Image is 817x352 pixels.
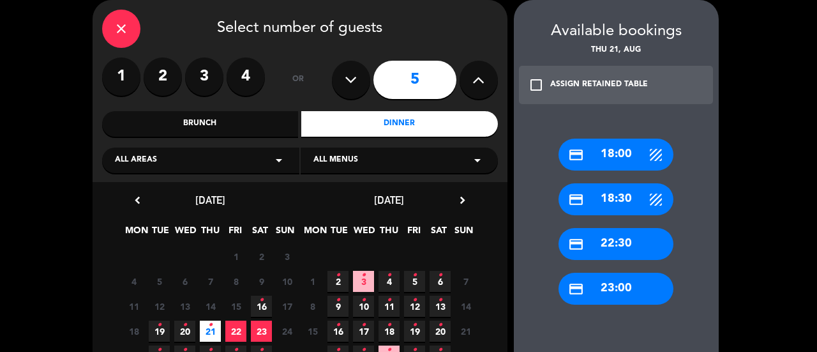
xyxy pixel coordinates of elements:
i: check_box_outline_blank [528,77,544,93]
i: • [438,265,442,286]
span: 11 [379,296,400,317]
div: Available bookings [514,19,719,44]
span: WED [175,223,196,244]
span: 10 [353,296,374,317]
span: All areas [115,154,157,167]
span: [DATE] [195,194,225,206]
label: 1 [102,57,140,96]
i: • [259,290,264,310]
i: • [183,315,187,335]
span: 5 [149,271,170,292]
label: 2 [144,57,182,96]
span: 13 [430,296,451,317]
label: 4 [227,57,265,96]
span: THU [379,223,400,244]
i: • [412,290,417,310]
i: credit_card [568,147,584,163]
i: arrow_drop_down [271,153,287,168]
span: 6 [174,271,195,292]
i: • [336,315,340,335]
i: credit_card [568,192,584,208]
span: 21 [455,321,476,342]
span: 19 [149,321,170,342]
span: 21 [200,321,221,342]
i: • [412,315,417,335]
div: Dinner [301,111,498,137]
span: 17 [276,296,297,317]
i: • [208,315,213,335]
div: Brunch [102,111,299,137]
i: credit_card [568,236,584,252]
span: 8 [225,271,246,292]
span: 19 [404,321,425,342]
i: • [361,290,366,310]
span: TUE [329,223,350,244]
span: 23 [251,321,272,342]
i: • [387,290,391,310]
i: • [361,315,366,335]
span: 11 [123,296,144,317]
div: or [278,57,319,102]
span: 14 [200,296,221,317]
span: 10 [276,271,297,292]
div: 18:00 [558,139,673,171]
span: SAT [428,223,449,244]
label: 3 [185,57,223,96]
span: 16 [327,321,349,342]
div: Thu 21, Aug [514,44,719,57]
span: MON [304,223,325,244]
span: 15 [225,296,246,317]
span: 15 [302,321,323,342]
i: close [114,21,129,36]
span: SUN [274,223,296,244]
span: 7 [200,271,221,292]
span: 5 [404,271,425,292]
i: • [387,315,391,335]
span: 9 [251,271,272,292]
i: • [438,315,442,335]
i: arrow_drop_down [470,153,485,168]
span: 20 [174,321,195,342]
span: 14 [455,296,476,317]
span: 20 [430,321,451,342]
span: 17 [353,321,374,342]
span: 22 [225,321,246,342]
i: chevron_left [131,194,144,207]
span: 2 [251,246,272,267]
span: 2 [327,271,349,292]
span: 13 [174,296,195,317]
span: 18 [379,321,400,342]
span: 1 [225,246,246,267]
div: 23:00 [558,273,673,305]
span: 1 [302,271,323,292]
span: WED [354,223,375,244]
span: 12 [404,296,425,317]
span: 18 [123,321,144,342]
span: 6 [430,271,451,292]
span: FRI [403,223,424,244]
span: FRI [225,223,246,244]
span: 8 [302,296,323,317]
span: 7 [455,271,476,292]
span: THU [200,223,221,244]
i: • [336,265,340,286]
span: 24 [276,321,297,342]
i: • [361,265,366,286]
span: SUN [453,223,474,244]
span: 3 [353,271,374,292]
i: • [438,290,442,310]
span: [DATE] [374,194,404,206]
span: 9 [327,296,349,317]
div: 18:30 [558,183,673,215]
i: credit_card [568,281,584,297]
span: TUE [150,223,171,244]
span: 4 [123,271,144,292]
div: Select number of guests [102,10,498,48]
span: 16 [251,296,272,317]
i: chevron_right [456,194,469,207]
span: SAT [250,223,271,244]
i: • [157,315,161,335]
i: • [412,265,417,286]
span: 4 [379,271,400,292]
i: • [387,265,391,286]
